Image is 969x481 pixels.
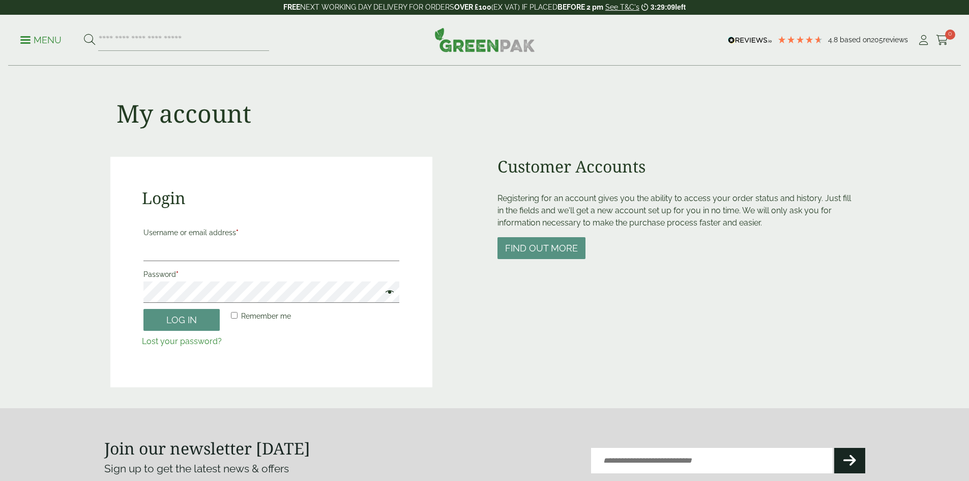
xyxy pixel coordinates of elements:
a: See T&C's [605,3,639,11]
p: Sign up to get the latest news & offers [104,461,447,477]
strong: Join our newsletter [DATE] [104,437,310,459]
a: Menu [20,34,62,44]
span: reviews [883,36,908,44]
i: Cart [936,35,949,45]
img: GreenPak Supplies [434,27,535,52]
strong: FREE [283,3,300,11]
label: Password [143,267,399,281]
strong: BEFORE 2 pm [557,3,603,11]
h1: My account [116,99,251,128]
span: Remember me [241,312,291,320]
span: 0 [945,30,955,40]
h2: Customer Accounts [497,157,859,176]
a: Lost your password? [142,336,222,346]
span: 205 [871,36,883,44]
a: Find out more [497,244,585,253]
strong: OVER £100 [454,3,491,11]
h2: Login [142,188,401,208]
span: Based on [840,36,871,44]
div: 4.79 Stars [777,35,823,44]
button: Find out more [497,237,585,259]
i: My Account [917,35,930,45]
img: REVIEWS.io [728,37,772,44]
span: left [675,3,686,11]
label: Username or email address [143,225,399,240]
p: Registering for an account gives you the ability to access your order status and history. Just fi... [497,192,859,229]
a: 0 [936,33,949,48]
button: Log in [143,309,220,331]
input: Remember me [231,312,238,319]
p: Menu [20,34,62,46]
span: 3:29:09 [651,3,675,11]
span: 4.8 [828,36,840,44]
